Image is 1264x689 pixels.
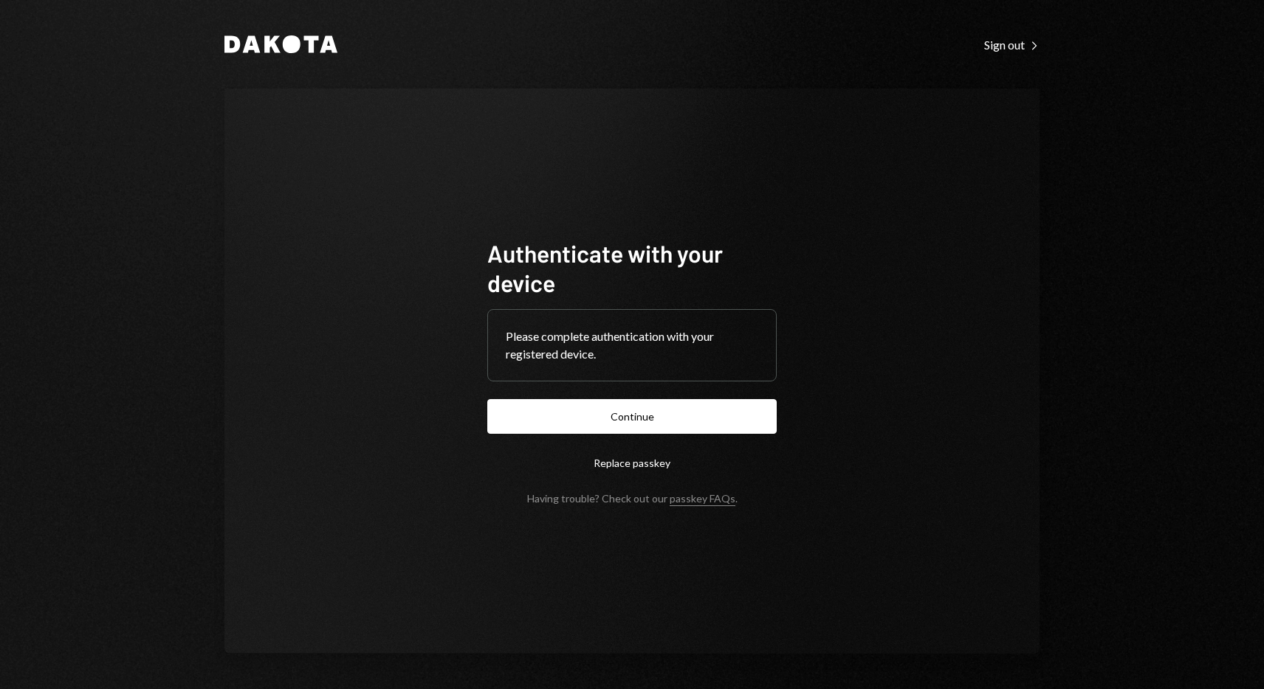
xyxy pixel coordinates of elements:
[670,492,735,506] a: passkey FAQs
[527,492,738,505] div: Having trouble? Check out our .
[487,399,777,434] button: Continue
[984,38,1040,52] div: Sign out
[506,328,758,363] div: Please complete authentication with your registered device.
[487,238,777,297] h1: Authenticate with your device
[984,36,1040,52] a: Sign out
[487,446,777,480] button: Replace passkey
